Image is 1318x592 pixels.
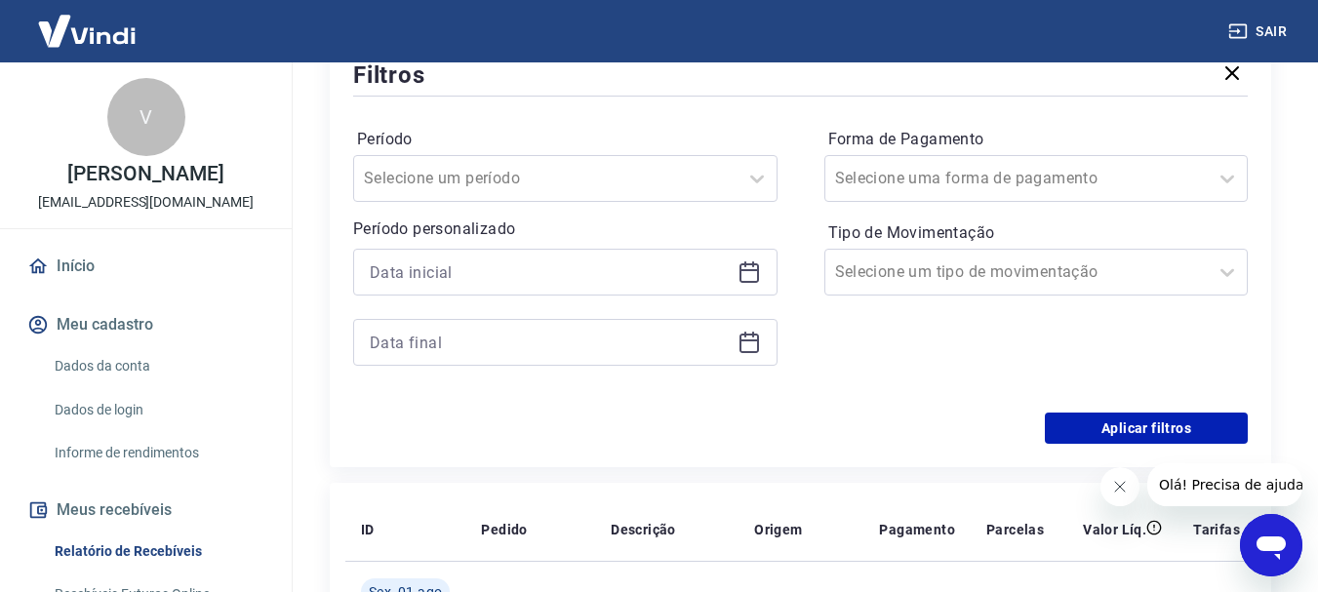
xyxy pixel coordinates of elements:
[107,78,185,156] div: V
[1045,413,1248,444] button: Aplicar filtros
[361,520,375,539] p: ID
[47,346,268,386] a: Dados da conta
[353,217,778,241] p: Período personalizado
[12,14,164,29] span: Olá! Precisa de ajuda?
[828,128,1245,151] label: Forma de Pagamento
[1193,520,1240,539] p: Tarifas
[828,221,1245,245] label: Tipo de Movimentação
[986,520,1044,539] p: Parcelas
[1240,514,1302,576] iframe: Botão para abrir a janela de mensagens
[23,245,268,288] a: Início
[1224,14,1295,50] button: Sair
[23,303,268,346] button: Meu cadastro
[370,328,730,357] input: Data final
[67,164,223,184] p: [PERSON_NAME]
[23,489,268,532] button: Meus recebíveis
[38,192,254,213] p: [EMAIL_ADDRESS][DOMAIN_NAME]
[47,433,268,473] a: Informe de rendimentos
[754,520,802,539] p: Origem
[1083,520,1146,539] p: Valor Líq.
[879,520,955,539] p: Pagamento
[1100,467,1139,506] iframe: Fechar mensagem
[47,390,268,430] a: Dados de login
[481,520,527,539] p: Pedido
[357,128,774,151] label: Período
[370,257,730,287] input: Data inicial
[611,520,676,539] p: Descrição
[47,532,268,572] a: Relatório de Recebíveis
[353,59,425,91] h5: Filtros
[23,1,150,60] img: Vindi
[1147,463,1302,506] iframe: Mensagem da empresa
